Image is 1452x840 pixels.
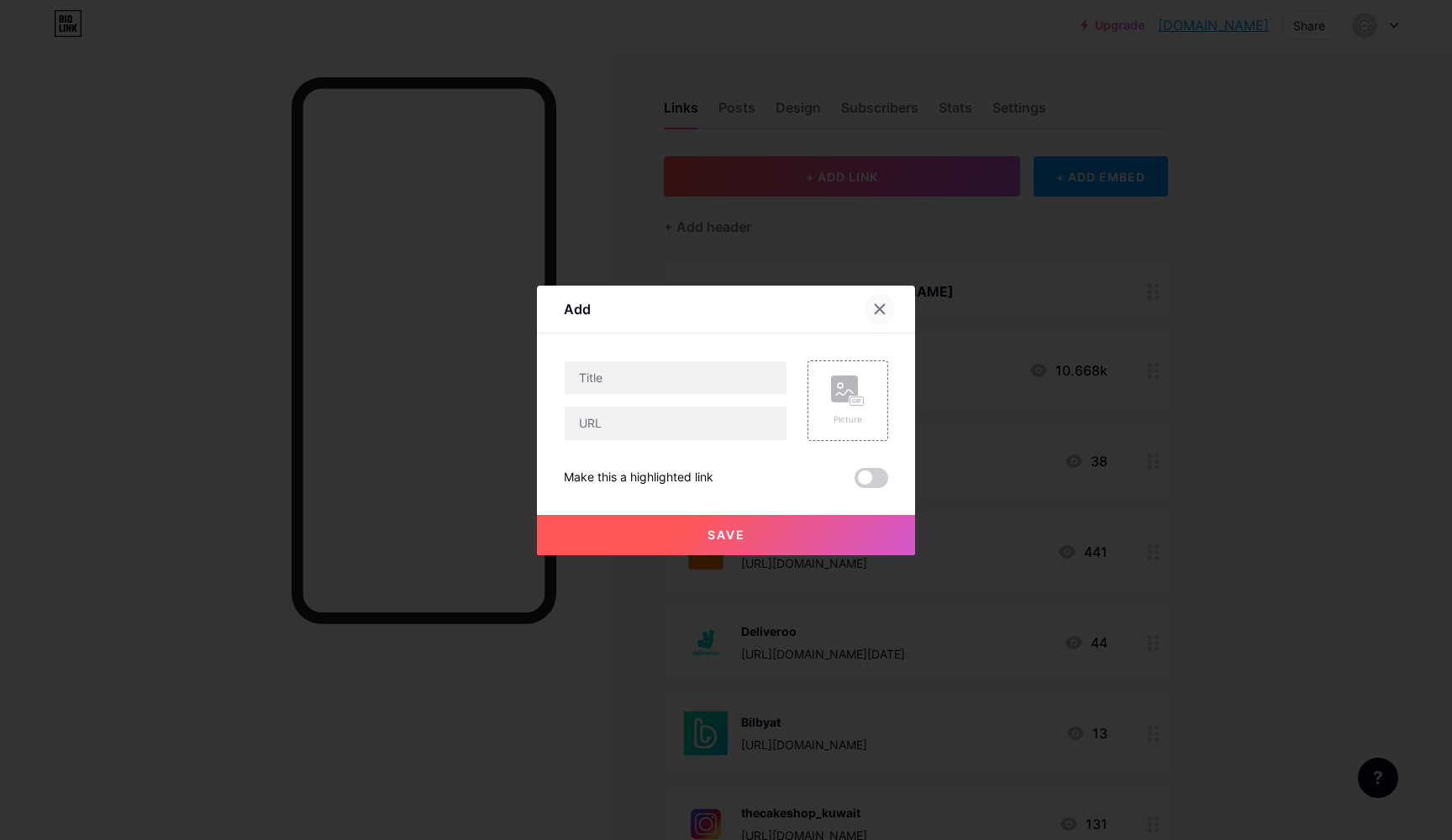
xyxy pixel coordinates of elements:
[565,361,786,395] input: Title
[708,528,745,542] span: Save
[564,299,591,319] div: Add
[537,515,915,555] button: Save
[565,407,786,440] input: URL
[831,413,865,426] div: Picture
[564,468,713,488] div: Make this a highlighted link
